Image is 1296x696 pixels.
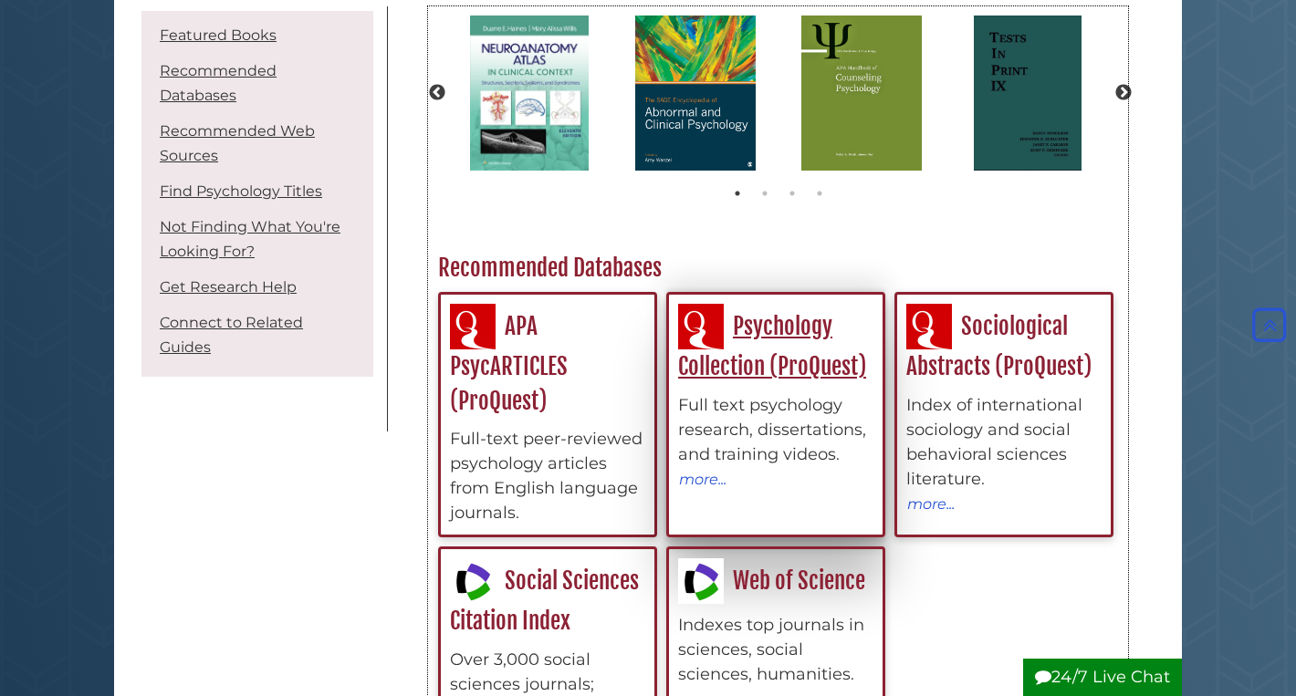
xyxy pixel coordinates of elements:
div: Full text psychology research, dissertations, and training videos. [678,393,873,467]
button: Previous [428,84,446,102]
img: APA Handbook of Counseling Psychology [792,6,930,181]
a: Find Psychology Titles [160,182,322,200]
div: Indexes top journals in sciences, social sciences, humanities. [678,613,873,687]
img: Tests in Print IX: an index to tests, test reviews, and the literature on specific tests [965,6,1091,181]
a: Psychology Collection (ProQuest) [678,312,866,381]
a: Web of Science [678,566,865,595]
button: 2 of 4 [756,184,774,203]
div: Full-text peer-reviewed psychology articles from English language journals. [450,427,645,525]
img: The SAGE Encyclopedia of Abnormal and Clinical Psychology [626,6,765,181]
div: Guide Pages [141,6,373,386]
img: Neuroanatomy atlas in clinical context [461,6,597,181]
button: Next [1114,84,1133,102]
a: Recommended Databases [160,62,277,104]
button: 1 of 4 [728,184,747,203]
a: Social Sciences Citation Index [450,566,639,636]
a: APA PsycARTICLES (ProQuest) [450,312,568,415]
a: Get Research Help [160,278,297,296]
a: Connect to Related Guides [160,314,303,356]
button: 4 of 4 [810,184,829,203]
button: 24/7 Live Chat [1023,659,1182,696]
a: Back to Top [1248,315,1291,335]
h2: Recommended Databases [429,254,1127,283]
a: Sociological Abstracts (ProQuest) [906,312,1092,381]
a: Not Finding What You're Looking For? [160,218,340,260]
button: more... [906,492,956,515]
a: Recommended Web Sources [160,122,315,164]
a: Featured Books [160,26,277,44]
button: 3 of 4 [783,184,801,203]
button: more... [678,467,727,491]
div: Index of international sociology and social behavioral sciences literature. [906,393,1102,492]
